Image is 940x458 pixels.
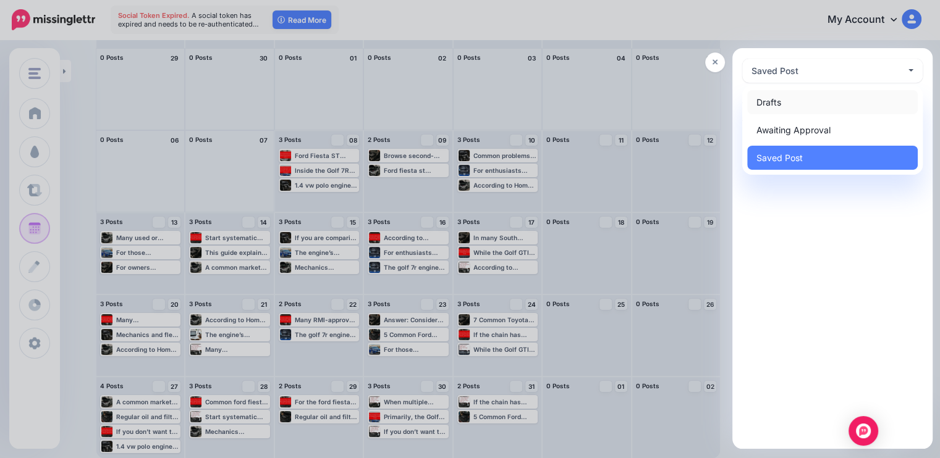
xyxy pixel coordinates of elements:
[756,151,803,165] span: Saved Post
[742,59,923,83] button: Saved Post 0
[752,64,798,78] div: Saved Post
[849,416,878,446] div: Open Intercom Messenger
[756,123,831,138] span: Awaiting Approval
[756,95,781,110] span: Drafts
